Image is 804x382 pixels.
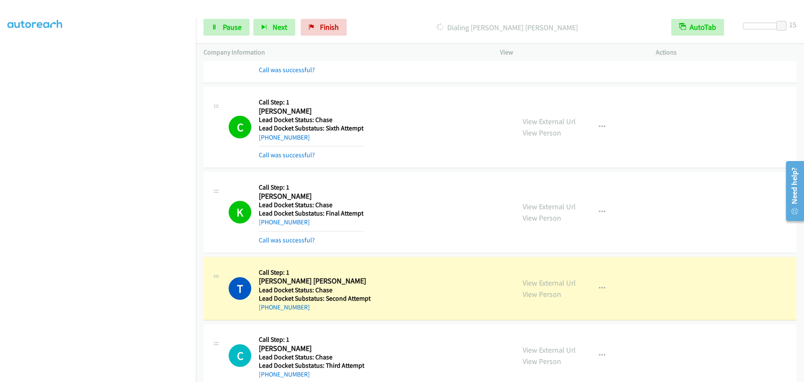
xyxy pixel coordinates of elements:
a: View External Url [523,278,576,288]
a: View External Url [523,345,576,355]
h5: Lead Docket Substatus: Sixth Attempt [259,124,363,133]
span: Next [273,22,287,32]
a: Call was successful? [259,66,315,74]
h2: [PERSON_NAME] [259,344,364,353]
h5: Lead Docket Status: Chase [259,201,363,209]
h5: Lead Docket Status: Chase [259,286,371,294]
h5: Call Step: 1 [259,335,364,344]
h5: Lead Docket Substatus: Second Attempt [259,294,371,303]
p: View [500,47,641,57]
div: 15 [789,19,796,30]
a: View Person [523,356,561,366]
button: AutoTab [671,19,724,36]
a: [PHONE_NUMBER] [259,370,310,378]
iframe: Resource Center [780,158,804,224]
a: [PHONE_NUMBER] [259,218,310,226]
h5: Call Step: 1 [259,183,363,192]
h5: Call Step: 1 [259,268,371,277]
span: Finish [320,22,339,32]
h1: K [229,201,251,223]
h2: [PERSON_NAME] [PERSON_NAME] [259,276,371,286]
a: View External Url [523,117,576,126]
a: View Person [523,289,561,299]
h5: Lead Docket Substatus: Final Attempt [259,209,363,218]
button: Next [253,19,295,36]
h1: C [229,116,251,138]
a: View Person [523,128,561,138]
p: Dialing [PERSON_NAME] [PERSON_NAME] [358,22,656,33]
p: Actions [656,47,796,57]
h1: T [229,277,251,300]
h2: [PERSON_NAME] [259,192,363,201]
a: View External Url [523,202,576,211]
a: [PHONE_NUMBER] [259,303,310,311]
h5: Lead Docket Substatus: Third Attempt [259,361,364,370]
h5: Lead Docket Status: Chase [259,116,363,124]
span: Pause [223,22,242,32]
h1: C [229,344,251,367]
a: View Person [523,213,561,223]
h5: Lead Docket Status: Chase [259,353,364,361]
a: Pause [204,19,250,36]
p: Company Information [204,47,485,57]
a: Call was successful? [259,236,315,244]
a: Finish [301,19,347,36]
h5: Call Step: 1 [259,98,363,107]
a: Call was successful? [259,151,315,159]
a: [PHONE_NUMBER] [259,133,310,141]
h2: [PERSON_NAME] [259,107,363,116]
